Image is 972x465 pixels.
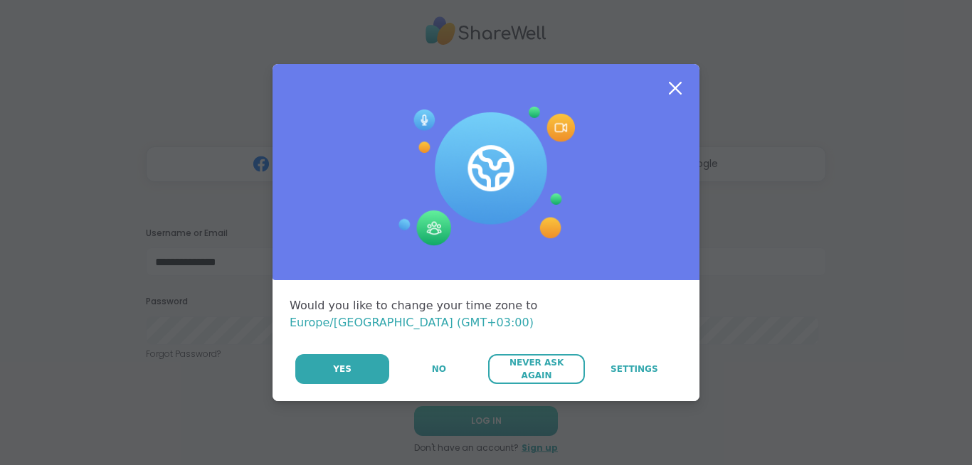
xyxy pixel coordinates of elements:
button: Never Ask Again [488,354,584,384]
button: Yes [295,354,389,384]
span: Yes [333,363,352,375]
img: Session Experience [397,107,575,246]
span: Never Ask Again [495,356,577,382]
span: Europe/[GEOGRAPHIC_DATA] (GMT+03:00) [290,316,534,329]
span: No [432,363,446,375]
div: Would you like to change your time zone to [290,297,682,331]
span: Settings [611,363,658,375]
a: Settings [586,354,682,384]
button: No [391,354,487,384]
